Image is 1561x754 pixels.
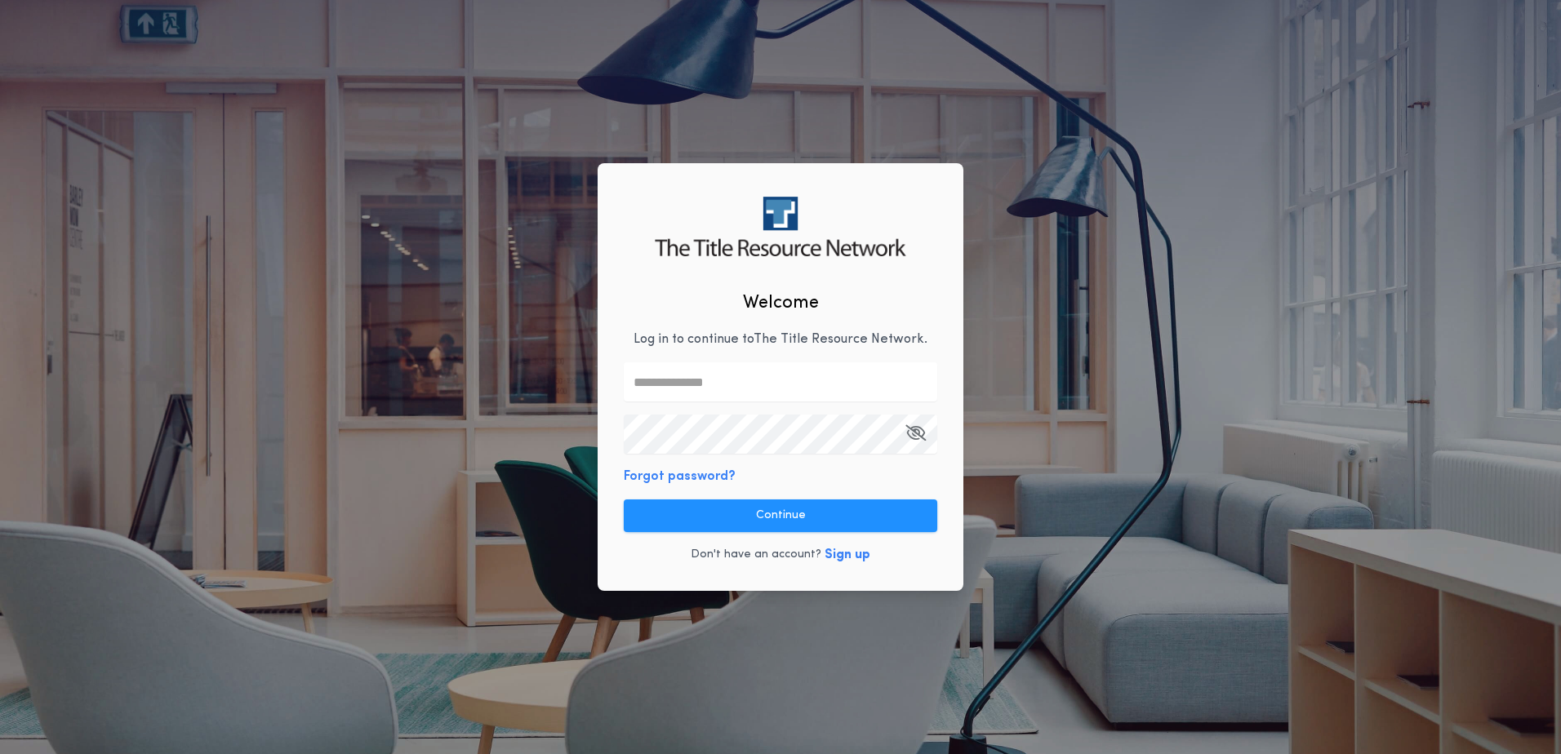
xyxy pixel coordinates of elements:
[691,547,821,563] p: Don't have an account?
[634,330,927,349] p: Log in to continue to The Title Resource Network .
[624,467,736,486] button: Forgot password?
[624,499,937,532] button: Continue
[825,545,870,565] button: Sign up
[743,290,819,317] h2: Welcome
[655,197,905,256] img: logo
